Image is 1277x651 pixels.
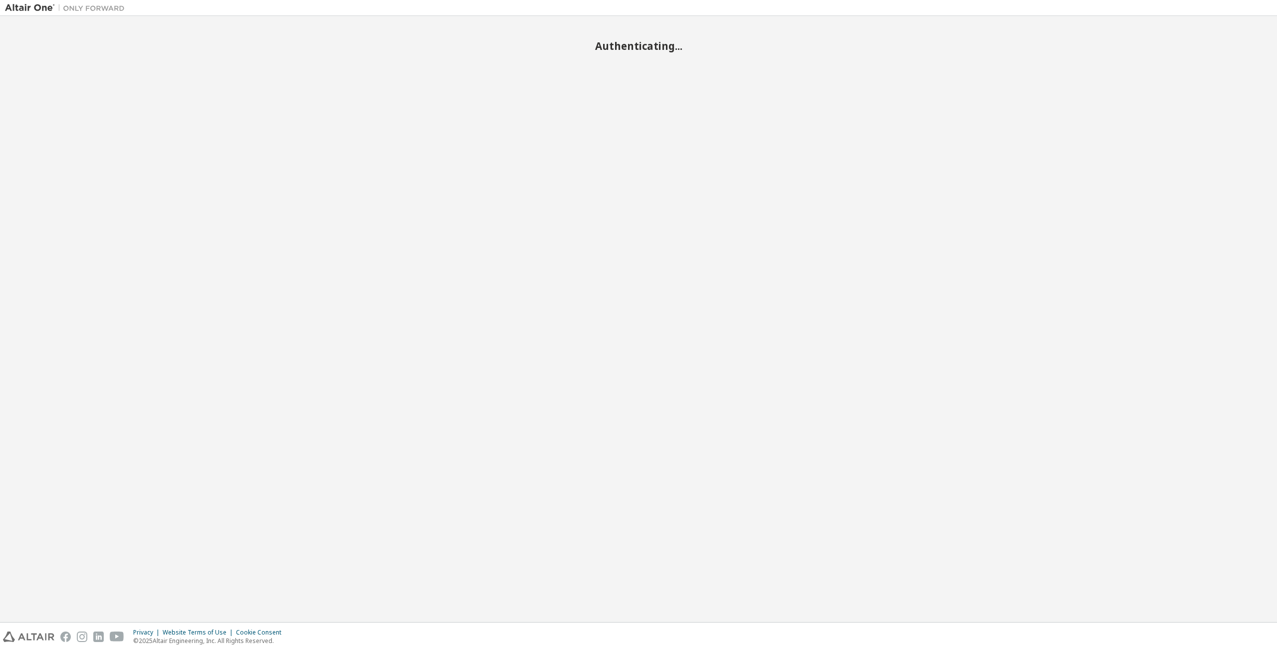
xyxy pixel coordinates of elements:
img: youtube.svg [110,632,124,642]
p: © 2025 Altair Engineering, Inc. All Rights Reserved. [133,637,287,645]
h2: Authenticating... [5,39,1272,52]
img: Altair One [5,3,130,13]
div: Website Terms of Use [163,629,236,637]
img: instagram.svg [77,632,87,642]
img: facebook.svg [60,632,71,642]
div: Privacy [133,629,163,637]
img: altair_logo.svg [3,632,54,642]
div: Cookie Consent [236,629,287,637]
img: linkedin.svg [93,632,104,642]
